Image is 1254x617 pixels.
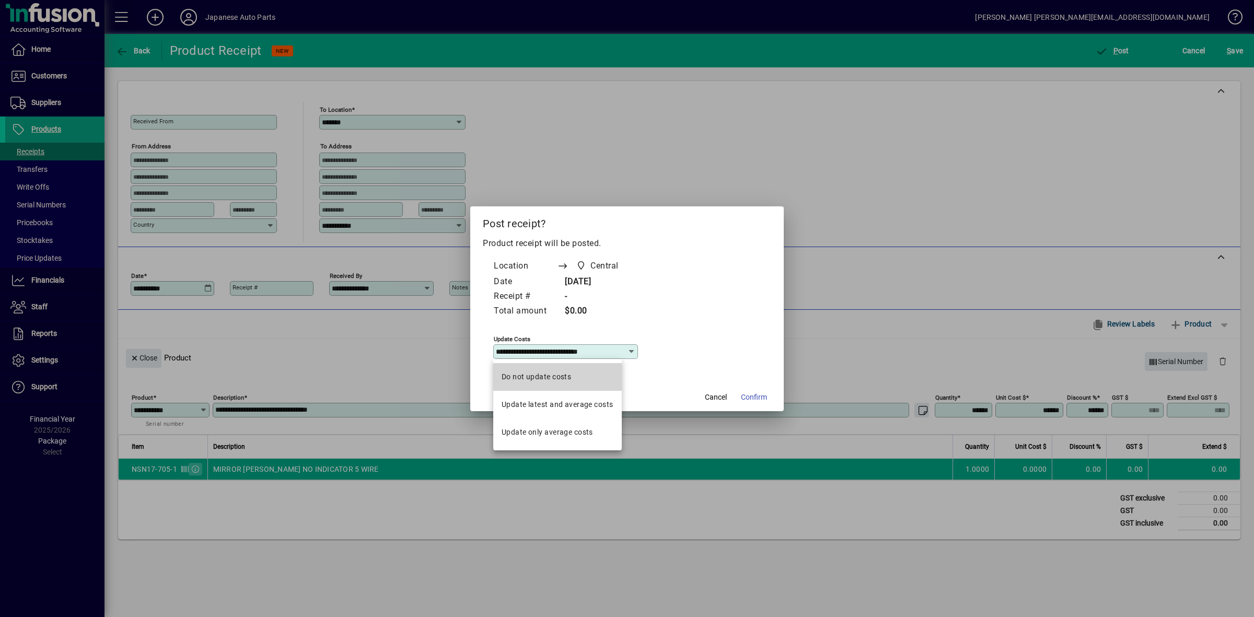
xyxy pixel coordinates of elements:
mat-option: Update latest and average costs [493,391,622,418]
mat-option: Update only average costs [493,418,622,446]
span: Cancel [705,392,727,403]
div: Update latest and average costs [502,399,613,410]
h2: Post receipt? [470,206,784,237]
td: Receipt # [493,289,557,304]
span: Central [590,260,619,272]
mat-option: Do not update costs [493,363,622,391]
button: Confirm [737,388,771,407]
td: $0.00 [557,304,638,319]
div: Update only average costs [502,427,593,438]
button: Cancel [699,388,733,407]
mat-label: Update costs [494,335,530,342]
span: Central [573,259,623,273]
p: Product receipt will be posted. [483,237,771,250]
td: - [557,289,638,304]
div: Do not update costs [502,371,571,382]
td: Location [493,258,557,275]
td: Date [493,275,557,289]
span: Confirm [741,392,767,403]
td: Total amount [493,304,557,319]
td: [DATE] [557,275,638,289]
